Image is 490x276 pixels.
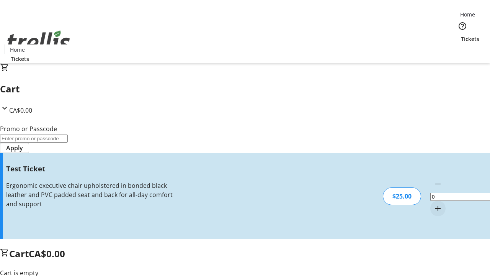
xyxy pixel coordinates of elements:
div: $25.00 [383,187,421,205]
div: Ergonomic executive chair upholstered in bonded black leather and PVC padded seat and back for al... [6,181,173,209]
span: Tickets [11,55,29,63]
img: Orient E2E Organization dJUYfn6gM1's Logo [5,22,73,60]
h3: Test Ticket [6,163,173,174]
a: Tickets [5,55,35,63]
span: CA$0.00 [29,247,65,260]
a: Home [5,46,29,54]
button: Increment by one [430,201,446,216]
span: Home [10,46,25,54]
button: Cart [455,43,470,58]
a: Home [455,10,480,18]
a: Tickets [455,35,485,43]
button: Help [455,18,470,34]
span: Tickets [461,35,479,43]
span: Apply [6,143,23,153]
span: CA$0.00 [9,106,32,115]
span: Home [460,10,475,18]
